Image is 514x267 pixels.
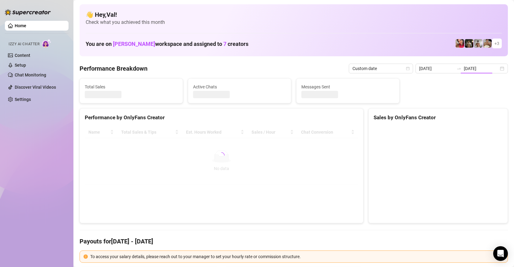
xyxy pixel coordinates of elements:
[193,83,286,90] span: Active Chats
[85,113,358,122] div: Performance by OnlyFans Creator
[85,83,178,90] span: Total Sales
[493,246,508,261] div: Open Intercom Messenger
[456,66,461,71] span: to
[456,66,461,71] span: swap-right
[15,97,31,102] a: Settings
[15,63,26,68] a: Setup
[223,41,226,47] span: 7
[80,64,147,73] h4: Performance Breakdown
[464,65,499,72] input: End date
[90,253,504,260] div: To access your salary details, please reach out to your manager to set your hourly rate or commis...
[406,67,410,70] span: calendar
[352,64,409,73] span: Custom date
[113,41,155,47] span: [PERSON_NAME]
[84,254,88,259] span: exclamation-circle
[86,19,502,26] span: Check what you achieved this month
[5,9,51,15] img: logo-BBDzfeDw.svg
[15,23,26,28] a: Home
[483,39,492,48] img: Aussieboy_jfree
[86,10,502,19] h4: 👋 Hey, Val !
[456,39,464,48] img: Vanessa
[15,85,56,90] a: Discover Viral Videos
[218,152,225,158] span: loading
[419,65,454,72] input: Start date
[42,39,51,48] img: AI Chatter
[301,83,394,90] span: Messages Sent
[474,39,482,48] img: aussieboy_j
[80,237,508,246] h4: Payouts for [DATE] - [DATE]
[9,41,39,47] span: Izzy AI Chatter
[15,72,46,77] a: Chat Monitoring
[86,41,248,47] h1: You are on workspace and assigned to creators
[15,53,30,58] a: Content
[374,113,503,122] div: Sales by OnlyFans Creator
[465,39,473,48] img: Tony
[494,40,499,47] span: + 3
